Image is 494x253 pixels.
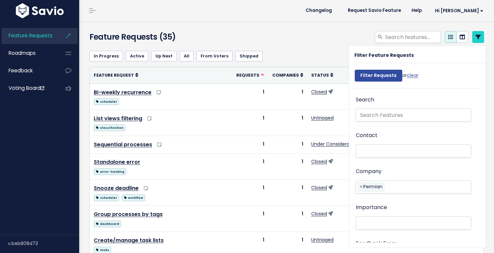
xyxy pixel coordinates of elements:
span: Feature Requests [9,32,52,39]
img: logo-white.9d6f32f41409.svg [14,3,65,18]
a: Untriaged [311,115,334,121]
td: 1 [232,206,268,232]
td: 1 [268,154,307,180]
td: 1 [232,180,268,206]
a: Active [126,51,148,61]
label: Contact [356,131,378,140]
span: Voting Board [9,85,44,91]
a: Up Next [151,51,177,61]
a: Requests [236,72,264,78]
span: classification [94,125,125,131]
a: Closed [311,89,327,95]
td: 1 [268,84,307,110]
label: Feedback From [356,239,397,248]
a: Create/manage task lists [94,236,164,244]
span: Status [311,72,329,78]
span: scheduler [94,195,119,201]
strong: Filter Feature Requests [354,52,414,58]
a: Bi-weekly recurrence [94,89,151,96]
a: dashboard [94,219,121,228]
a: Under Consideration [311,141,358,147]
td: 1 [232,84,268,110]
a: Closed [311,210,327,217]
td: 1 [268,110,307,136]
a: scheduler [94,97,119,105]
a: error-tracking [94,167,126,175]
span: Companies [272,72,299,78]
span: workflow [122,195,145,201]
td: 1 [232,136,268,154]
a: Hi [PERSON_NAME] [427,6,489,16]
td: 1 [268,206,307,232]
a: scheduler [94,193,119,201]
a: Shipped [235,51,263,61]
input: Search Features [356,108,471,122]
a: Status [311,72,333,78]
span: Requests [236,72,259,78]
a: Standalone error [94,158,140,166]
td: 1 [232,154,268,180]
span: dashboard [94,221,121,227]
h4: Feature Requests (35) [89,31,214,43]
div: or [355,66,418,88]
a: Request Savio Feature [343,6,406,16]
td: 1 [268,180,307,206]
a: Help [406,6,427,16]
a: Roadmaps [2,46,55,61]
label: Search [356,95,374,105]
a: All [180,51,194,61]
td: 1 [232,110,268,136]
a: Companies [272,72,303,78]
a: Snooze deadline [94,184,139,192]
a: Untriaged [311,236,334,243]
span: scheduler [94,98,119,105]
span: Changelog [306,8,332,13]
td: 1 [268,136,307,154]
a: workflow [122,193,145,201]
a: Feature Request [94,72,138,78]
a: Feature Requests [2,28,55,43]
span: Feature Request [94,72,134,78]
span: × [360,183,363,191]
a: Sequential processes [94,141,152,148]
a: Voting Board [2,81,55,96]
a: Feedback [2,63,55,78]
label: Company [356,167,381,176]
a: In Progress [89,51,123,61]
a: classification [94,123,125,131]
a: From Voters [196,51,233,61]
a: Group processes by tags [94,210,163,218]
span: error-tracking [94,168,126,175]
div: v.beb808d73 [8,235,79,252]
span: Hi [PERSON_NAME] [435,8,483,13]
li: Permian [358,182,384,191]
a: Closed [311,158,327,165]
ul: Filter feature requests [89,51,484,61]
a: List views filtering [94,115,142,122]
a: Closed [311,184,327,191]
a: clear [407,72,418,79]
span: Feedback [9,67,33,74]
span: Roadmaps [9,50,36,56]
input: Filter Requests [355,70,402,82]
input: Search features... [384,31,441,43]
label: Importance [356,203,387,212]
